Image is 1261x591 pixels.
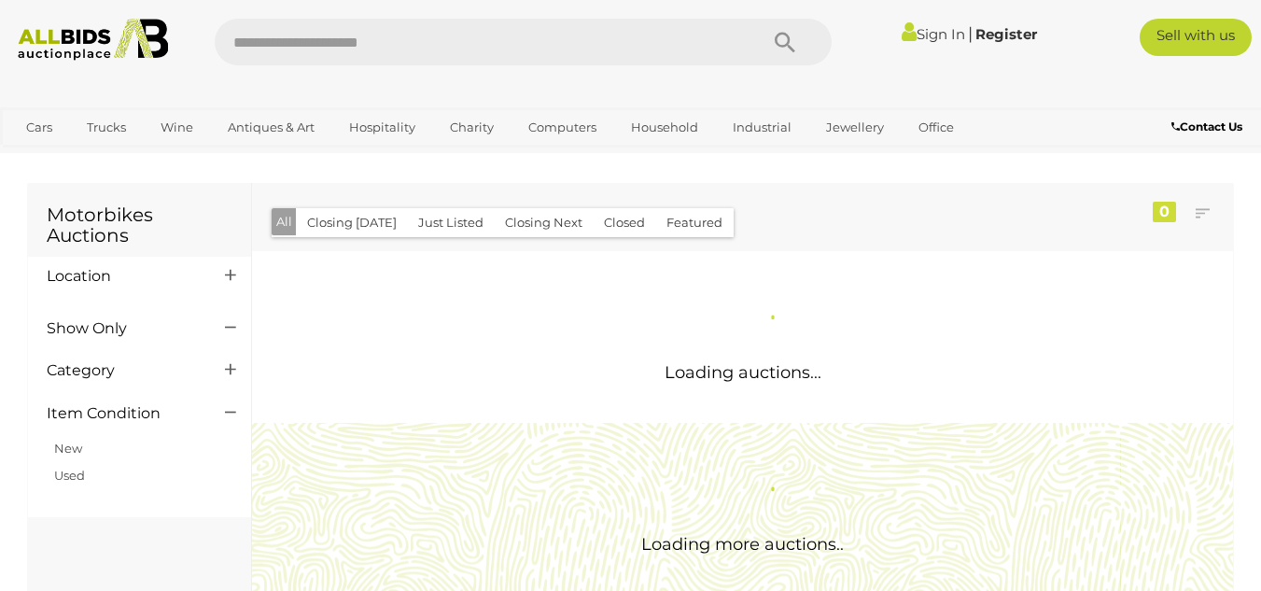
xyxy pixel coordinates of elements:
[1171,120,1242,134] b: Contact Us
[54,468,85,483] a: Used
[9,19,177,61] img: Allbids.com.au
[296,208,408,237] button: Closing [DATE]
[47,268,197,285] h4: Location
[1171,117,1247,137] a: Contact Us
[665,362,821,383] span: Loading auctions...
[216,112,327,143] a: Antiques & Art
[975,25,1037,43] a: Register
[1153,202,1176,222] div: 0
[407,208,495,237] button: Just Listed
[14,112,64,143] a: Cars
[14,143,77,174] a: Sports
[438,112,506,143] a: Charity
[1140,19,1252,56] a: Sell with us
[494,208,594,237] button: Closing Next
[641,534,844,555] span: Loading more auctions..
[87,143,244,174] a: [GEOGRAPHIC_DATA]
[721,112,804,143] a: Industrial
[619,112,710,143] a: Household
[47,204,232,246] h1: Motorbikes Auctions
[148,112,205,143] a: Wine
[655,208,734,237] button: Featured
[54,441,82,456] a: New
[906,112,966,143] a: Office
[593,208,656,237] button: Closed
[75,112,138,143] a: Trucks
[272,208,297,235] button: All
[814,112,896,143] a: Jewellery
[47,362,197,379] h4: Category
[738,19,832,65] button: Search
[47,320,197,337] h4: Show Only
[902,25,965,43] a: Sign In
[516,112,609,143] a: Computers
[968,23,973,44] span: |
[47,405,197,422] h4: Item Condition
[337,112,427,143] a: Hospitality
